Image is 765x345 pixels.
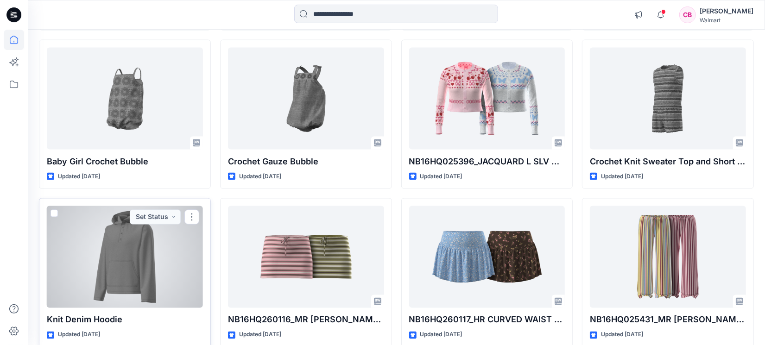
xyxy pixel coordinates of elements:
a: Knit Denim Hoodie [47,206,203,308]
p: Updated [DATE] [420,172,462,182]
div: Walmart [700,17,753,24]
p: Updated [DATE] [239,172,281,182]
p: NB16HQ260117_HR CURVED WAIST YOKE SKIRT [409,314,565,326]
p: Crochet Gauze Bubble [228,155,384,168]
p: Updated [DATE] [58,330,100,340]
p: Updated [DATE] [601,330,643,340]
p: Crochet Knit Sweater Top and Short Set [590,155,746,168]
a: NB16HQ025431_MR REG FIT WIDE LEG PANT W DRAWCORD [590,206,746,308]
a: Crochet Knit Sweater Top and Short Set [590,48,746,150]
p: Updated [DATE] [601,172,643,182]
p: NB16HQ025396_JACQUARD L SLV RAGLAN BTN FRONT CARDIGAN [409,155,565,168]
p: Updated [DATE] [420,330,462,340]
p: Updated [DATE] [239,330,281,340]
p: NB16HQ260116_MR [PERSON_NAME] MINI SKORT W SIDE SEAM NOTCH AND DRAWCORD [228,314,384,326]
a: Crochet Gauze Bubble [228,48,384,150]
a: NB16HQ260117_HR CURVED WAIST YOKE SKIRT [409,206,565,308]
p: Updated [DATE] [58,172,100,182]
a: NB16HQ260116_MR MICRO MINI SKORT W SIDE SEAM NOTCH AND DRAWCORD [228,206,384,308]
p: NB16HQ025431_MR [PERSON_NAME] FIT WIDE LEG PANT W DRAWCORD [590,314,746,326]
div: CB [679,6,696,23]
a: Baby Girl Crochet Bubble [47,48,203,150]
div: [PERSON_NAME] [700,6,753,17]
p: Knit Denim Hoodie [47,314,203,326]
p: Baby Girl Crochet Bubble [47,155,203,168]
a: NB16HQ025396_JACQUARD L SLV RAGLAN BTN FRONT CARDIGAN [409,48,565,150]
